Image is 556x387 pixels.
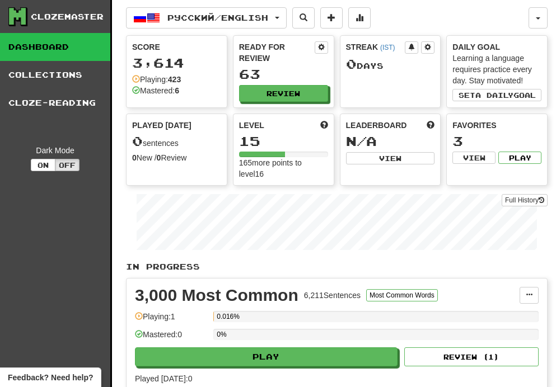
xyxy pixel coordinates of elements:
[31,159,55,171] button: On
[346,152,435,164] button: View
[346,41,405,53] div: Streak
[126,7,287,29] button: Русский/English
[135,374,192,383] span: Played [DATE]: 0
[380,44,395,51] a: (IST)
[427,120,434,131] span: This week in points, UTC
[346,133,377,149] span: N/A
[346,57,435,72] div: Day s
[292,7,315,29] button: Search sentences
[452,53,541,86] div: Learning a language requires practice every day. Stay motivated!
[135,311,208,329] div: Playing: 1
[239,134,328,148] div: 15
[320,120,328,131] span: Score more points to level up
[132,152,221,163] div: New / Review
[452,120,541,131] div: Favorites
[167,13,268,22] span: Русский / English
[348,7,371,29] button: More stats
[157,153,161,162] strong: 0
[239,120,264,131] span: Level
[126,261,548,272] p: In Progress
[31,11,104,22] div: Clozemaster
[404,347,539,366] button: Review (1)
[175,86,179,95] strong: 6
[132,56,221,70] div: 3,614
[239,157,328,180] div: 165 more points to level 16
[8,372,93,383] span: Open feedback widget
[135,287,298,304] div: 3,000 Most Common
[135,347,398,366] button: Play
[346,56,357,72] span: 0
[132,120,191,131] span: Played [DATE]
[502,194,548,206] a: Full History
[498,152,541,164] button: Play
[320,7,343,29] button: Add sentence to collection
[346,120,407,131] span: Leaderboard
[132,74,181,85] div: Playing:
[132,85,179,96] div: Mastered:
[8,145,102,156] div: Dark Mode
[366,289,438,301] button: Most Common Words
[135,329,208,347] div: Mastered: 0
[452,134,541,148] div: 3
[239,85,328,102] button: Review
[452,89,541,101] button: Seta dailygoal
[304,290,361,301] div: 6,211 Sentences
[452,41,541,53] div: Daily Goal
[132,133,143,149] span: 0
[452,152,496,164] button: View
[168,75,181,84] strong: 423
[475,91,513,99] span: a daily
[132,153,137,162] strong: 0
[239,41,315,64] div: Ready for Review
[132,134,221,149] div: sentences
[132,41,221,53] div: Score
[239,67,328,81] div: 63
[55,159,80,171] button: Off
